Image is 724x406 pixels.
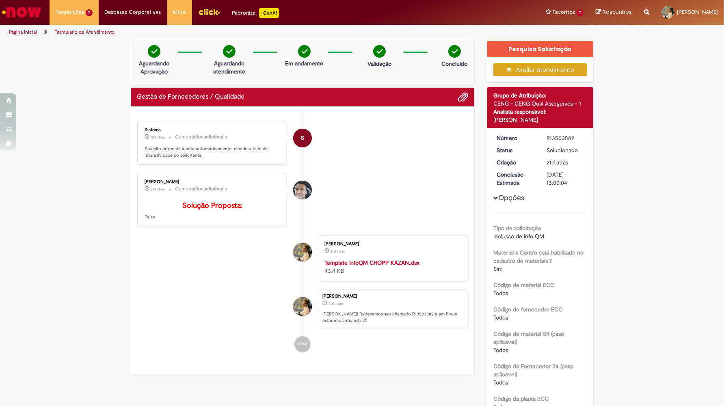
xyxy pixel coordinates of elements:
span: 21d atrás [547,159,568,166]
span: 21d atrás [329,301,343,306]
img: check-circle-green.png [148,45,160,58]
a: Página inicial [9,29,37,35]
div: Vaner Gaspar Da Silva [293,181,312,199]
time: 17/09/2025 15:00:04 [151,135,165,140]
img: ServiceNow [1,4,43,20]
div: Yasmim Ferreira Da Silva [293,297,312,316]
span: More [173,8,186,16]
div: Padroniza [232,8,279,18]
span: S [301,128,304,148]
li: Yasmim Ferreira Da Silva [137,289,469,328]
time: 09/09/2025 08:23:11 [151,187,165,192]
button: Avaliar Atendimento [493,63,587,76]
span: Requisições [56,8,84,16]
span: Sim [493,265,503,272]
img: check-circle-green.png [373,45,386,58]
p: Aguardando Aprovação [134,59,174,76]
small: Comentários adicionais [175,134,227,140]
b: Solução Proposta: [182,201,242,210]
div: [DATE] 13:00:04 [547,171,584,187]
span: Rascunhos [603,8,632,16]
b: Tipo de solicitação [493,225,541,232]
a: Rascunhos [596,9,632,16]
div: Solucionado [547,146,584,154]
time: 09/09/2025 08:10:32 [331,249,345,254]
div: [PERSON_NAME] [493,116,587,124]
span: 7 [577,9,584,16]
span: Todos [493,346,508,354]
div: CENG - CENG Qual Assegurada - 1 [493,99,587,108]
b: Código de material S4 (caso aplicável) [493,330,564,346]
p: Concluído [441,60,467,68]
div: 09/09/2025 08:10:36 [547,158,584,166]
div: Grupo de Atribuição: [493,91,587,99]
span: Todos [493,379,508,386]
span: [PERSON_NAME] [677,9,718,15]
time: 09/09/2025 08:10:36 [329,301,343,306]
div: Yasmim Ferreira Da Silva [293,243,312,261]
div: Sistema [145,127,280,132]
h2: Gestão de Fornecedores / Qualidade Histórico de tíquete [137,93,245,101]
ul: Trilhas de página [6,25,477,40]
p: Validação [367,60,391,68]
dt: Criação [491,158,540,166]
p: Em andamento [285,59,323,67]
ul: Histórico de tíquete [137,113,469,361]
a: Template InfoQM CHOPP KAZAN.xlsx [324,259,419,266]
img: check-circle-green.png [223,45,236,58]
b: Código do Fornecedor S4 (caso aplicável) [493,363,573,378]
span: 21d atrás [331,249,345,254]
p: Aguardando atendimento [210,59,249,76]
dt: Status [491,146,540,154]
dt: Número [491,134,540,142]
p: Solução proposta aceita automaticamente, devido a falta de interatividade do solicitante. [145,146,280,158]
p: [PERSON_NAME]! Recebemos seu chamado R13503582 e em breve estaremos atuando. [322,311,464,324]
b: Código da planta ECC [493,395,549,402]
dt: Conclusão Estimada [491,171,540,187]
p: Feito [145,202,280,220]
div: 43.4 KB [324,259,460,275]
a: Formulário de Atendimento [54,29,115,35]
div: [PERSON_NAME] [324,242,460,246]
div: System [293,129,312,147]
span: Todos [493,314,508,321]
b: Código de material ECC [493,281,554,289]
img: click_logo_yellow_360x200.png [198,6,220,18]
span: Todos [493,289,508,297]
span: 12d atrás [151,135,165,140]
div: [PERSON_NAME] [322,294,464,299]
span: 7 [86,9,93,16]
button: Adicionar anexos [458,92,468,102]
div: Pesquisa Satisfação [487,41,593,57]
p: +GenAi [259,8,279,18]
img: check-circle-green.png [448,45,461,58]
img: check-circle-green.png [298,45,311,58]
small: Comentários adicionais [175,186,227,192]
time: 09/09/2025 08:10:36 [547,159,568,166]
b: Material x Centro está habilitado no cadastro de materiais ? [493,249,584,264]
div: R13503582 [547,134,584,142]
span: Inclusão de Info QM [493,233,544,240]
div: Analista responsável: [493,108,587,116]
span: 21d atrás [151,187,165,192]
span: Favoritos [553,8,575,16]
b: Código do fornecedor ECC [493,306,562,313]
div: [PERSON_NAME] [145,179,280,184]
span: Despesas Corporativas [105,8,161,16]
